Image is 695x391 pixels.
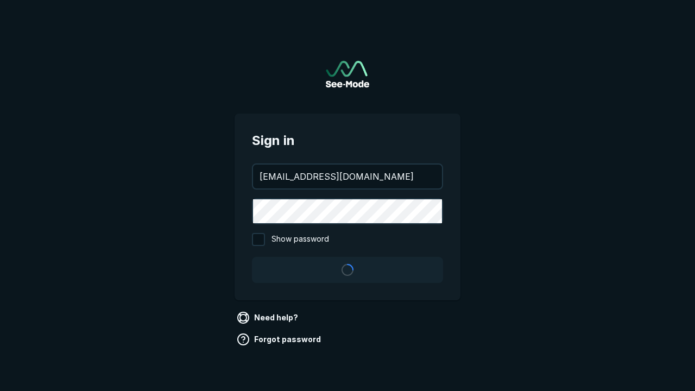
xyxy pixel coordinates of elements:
a: Forgot password [235,331,325,348]
span: Sign in [252,131,443,150]
a: Need help? [235,309,302,326]
span: Show password [271,233,329,246]
a: Go to sign in [326,61,369,87]
img: See-Mode Logo [326,61,369,87]
input: your@email.com [253,165,442,188]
